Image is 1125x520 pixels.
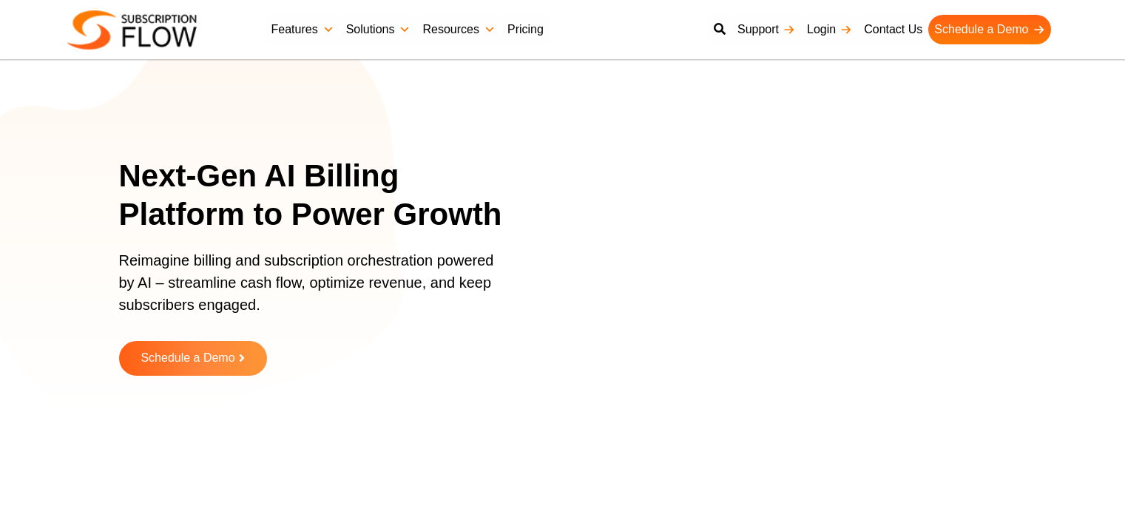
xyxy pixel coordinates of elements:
a: Schedule a Demo [119,341,267,376]
a: Login [801,15,858,44]
a: Support [732,15,801,44]
a: Solutions [340,15,417,44]
img: Subscriptionflow [67,10,197,50]
a: Schedule a Demo [928,15,1050,44]
p: Reimagine billing and subscription orchestration powered by AI – streamline cash flow, optimize r... [119,249,504,331]
span: Schedule a Demo [141,352,234,365]
a: Contact Us [858,15,928,44]
a: Pricing [501,15,550,44]
a: Features [266,15,340,44]
a: Resources [416,15,501,44]
h1: Next-Gen AI Billing Platform to Power Growth [119,157,522,234]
